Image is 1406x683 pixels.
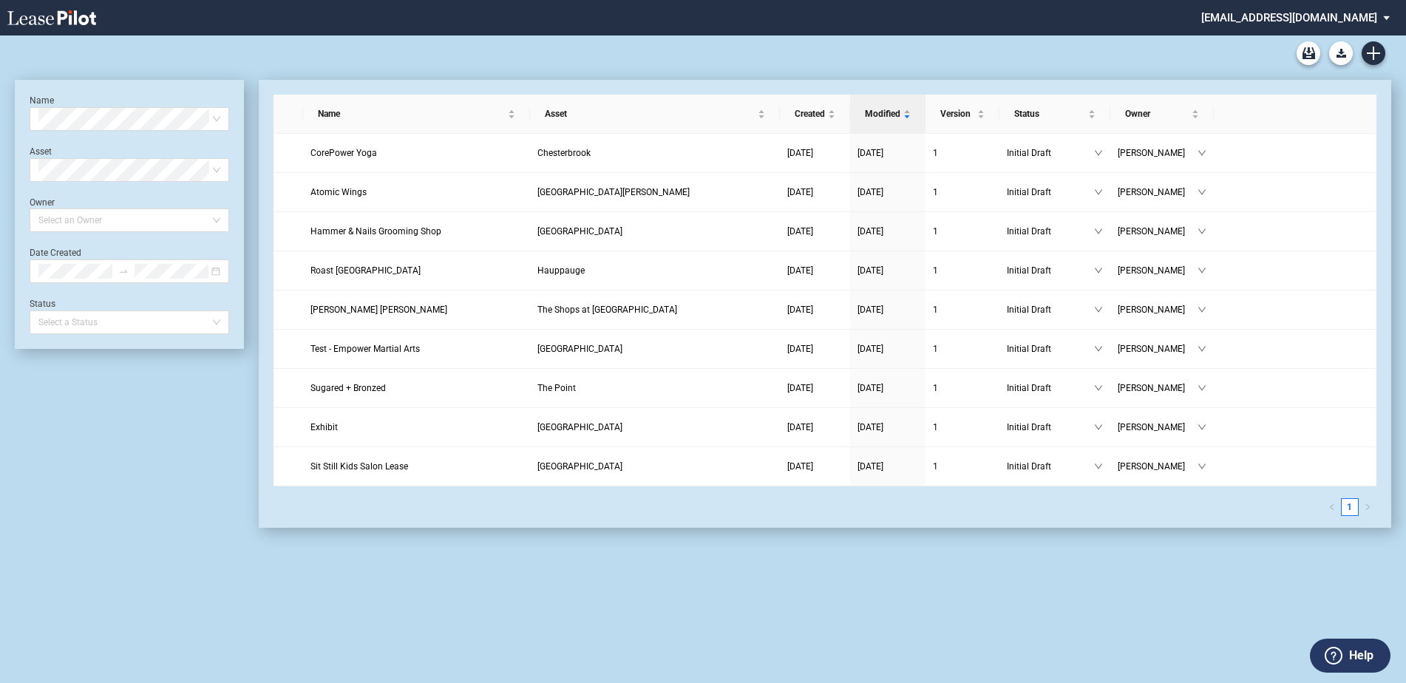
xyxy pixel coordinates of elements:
a: [DATE] [787,185,843,200]
span: Initial Draft [1007,263,1094,278]
a: 1 [1342,499,1358,515]
span: Crow Canyon Commons [537,344,622,354]
span: Initial Draft [1007,381,1094,395]
a: [GEOGRAPHIC_DATA] [537,420,772,435]
span: 1 [933,344,938,354]
a: [DATE] [787,224,843,239]
span: Initial Draft [1007,302,1094,317]
span: [DATE] [857,422,883,432]
span: 1 [933,461,938,472]
a: Hammer & Nails Grooming Shop [310,224,523,239]
a: Sit Still Kids Salon Lease [310,459,523,474]
li: Previous Page [1323,498,1341,516]
a: 1 [933,224,992,239]
span: [DATE] [857,344,883,354]
a: Chesterbrook [537,146,772,160]
span: Atomic Wings [310,187,367,197]
span: [DATE] [787,226,813,237]
span: down [1094,384,1103,393]
span: down [1094,423,1103,432]
span: 1 [933,305,938,315]
span: [PERSON_NAME] [1118,146,1198,160]
th: Owner [1110,95,1214,134]
span: Owner [1125,106,1189,121]
span: down [1094,188,1103,197]
a: [DATE] [857,341,918,356]
span: Initial Draft [1007,146,1094,160]
span: down [1094,305,1103,314]
span: Initial Draft [1007,420,1094,435]
span: down [1094,227,1103,236]
label: Owner [30,197,55,208]
a: [DATE] [787,459,843,474]
a: 1 [933,146,992,160]
span: Huntington Shopping Center [537,226,622,237]
a: Roast [GEOGRAPHIC_DATA] [310,263,523,278]
label: Asset [30,146,52,157]
a: 1 [933,420,992,435]
span: down [1198,266,1206,275]
li: Next Page [1359,498,1376,516]
span: down [1198,423,1206,432]
span: down [1198,227,1206,236]
span: Roast Sandwich House [310,265,421,276]
span: [DATE] [787,383,813,393]
a: 1 [933,263,992,278]
a: [GEOGRAPHIC_DATA][PERSON_NAME] [537,185,772,200]
a: [DATE] [857,224,918,239]
a: 1 [933,381,992,395]
span: down [1198,188,1206,197]
span: left [1328,503,1336,511]
span: swap-right [118,266,129,276]
span: down [1094,149,1103,157]
span: Hauppauge [537,265,585,276]
a: 1 [933,185,992,200]
span: [DATE] [857,148,883,158]
span: [DATE] [787,187,813,197]
span: down [1198,305,1206,314]
span: down [1094,266,1103,275]
span: Status [1014,106,1085,121]
a: [DATE] [787,146,843,160]
span: Initial Draft [1007,459,1094,474]
span: [PERSON_NAME] [1118,420,1198,435]
span: 1 [933,226,938,237]
a: The Point [537,381,772,395]
a: The Shops at [GEOGRAPHIC_DATA] [537,302,772,317]
a: [DATE] [857,420,918,435]
span: [DATE] [857,305,883,315]
span: down [1198,384,1206,393]
span: 1 [933,383,938,393]
span: down [1198,149,1206,157]
span: CorePower Yoga [310,148,377,158]
a: [DATE] [857,302,918,317]
label: Name [30,95,54,106]
span: Version [940,106,974,121]
span: [PERSON_NAME] [1118,381,1198,395]
span: Initial Draft [1007,185,1094,200]
button: Download Blank Form [1329,41,1353,65]
a: [DATE] [787,420,843,435]
span: Initial Draft [1007,341,1094,356]
span: Fresh Meadows Place West [537,187,690,197]
span: Chesterbrook [537,148,591,158]
label: Status [30,299,55,309]
a: 1 [933,459,992,474]
span: [PERSON_NAME] [1118,224,1198,239]
span: [DATE] [857,461,883,472]
span: down [1094,344,1103,353]
a: [DATE] [857,459,918,474]
span: Sit Still Kids Salon Lease [310,461,408,472]
span: [DATE] [857,383,883,393]
th: Status [999,95,1110,134]
span: [DATE] [857,226,883,237]
button: Help [1310,639,1390,673]
a: [DATE] [857,381,918,395]
span: Initial Draft [1007,224,1094,239]
span: down [1198,462,1206,471]
span: down [1198,344,1206,353]
span: right [1364,503,1371,511]
a: Sugared + Bronzed [310,381,523,395]
a: [DATE] [857,185,918,200]
a: CorePower Yoga [310,146,523,160]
